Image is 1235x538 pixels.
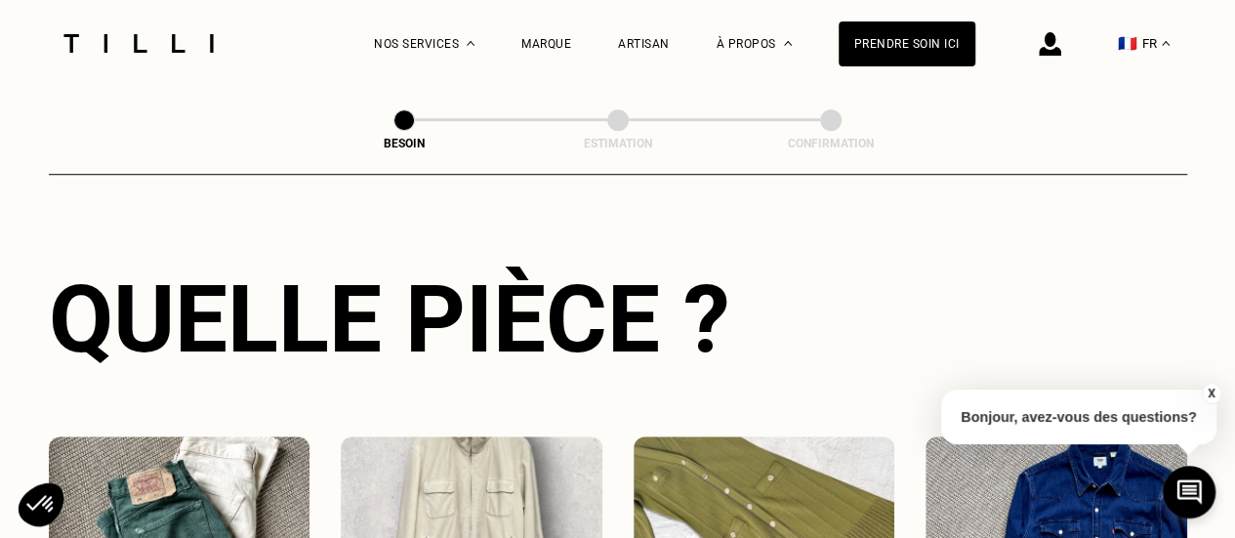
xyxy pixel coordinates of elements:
img: Menu déroulant [467,41,474,46]
div: Besoin [307,137,502,150]
a: Prendre soin ici [839,21,975,66]
img: menu déroulant [1162,41,1170,46]
a: Marque [521,37,571,51]
img: Logo du service de couturière Tilli [57,34,221,53]
img: Menu déroulant à propos [784,41,792,46]
div: Quelle pièce ? [49,265,1187,374]
span: 🇫🇷 [1118,34,1137,53]
div: Confirmation [733,137,928,150]
div: Estimation [520,137,716,150]
p: Bonjour, avez-vous des questions? [941,390,1216,444]
a: Artisan [618,37,670,51]
button: X [1201,383,1220,404]
img: icône connexion [1039,32,1061,56]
